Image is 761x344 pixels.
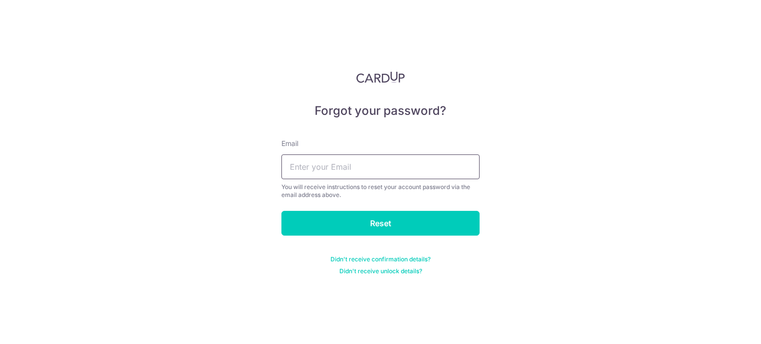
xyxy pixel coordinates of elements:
div: You will receive instructions to reset your account password via the email address above. [281,183,480,199]
a: Didn't receive unlock details? [339,267,422,275]
img: CardUp Logo [356,71,405,83]
input: Enter your Email [281,154,480,179]
label: Email [281,139,298,148]
input: Reset [281,211,480,236]
h5: Forgot your password? [281,103,480,119]
a: Didn't receive confirmation details? [330,255,431,263]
